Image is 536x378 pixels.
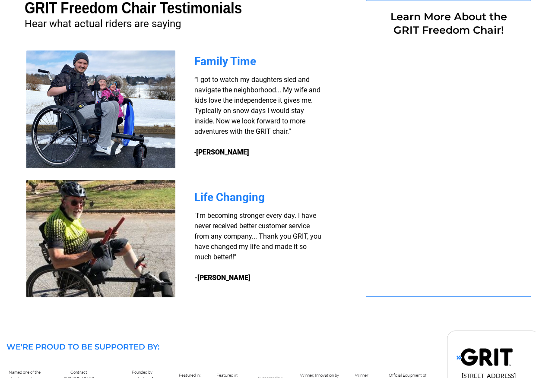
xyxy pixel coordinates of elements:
[196,148,249,156] strong: [PERSON_NAME]
[194,55,256,68] span: Family Time
[179,372,200,378] span: Featured in:
[194,211,321,261] span: "I'm becoming stronger every day. I have never received better customer service from any company....
[194,274,251,282] strong: -[PERSON_NAME]
[216,372,238,378] span: Featured in:
[6,342,159,352] span: WE'RE PROUD TO BE SUPPORTED BY:
[25,18,181,30] span: Hear what actual riders are saying
[390,10,507,36] span: Learn More About the GRIT Freedom Chair!
[194,76,320,156] span: “I got to watch my daughters sled and navigate the neighborhood... My wife and kids love the inde...
[381,42,517,274] iframe: Form 0
[194,191,265,204] span: Life Changing
[355,372,368,378] span: Winner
